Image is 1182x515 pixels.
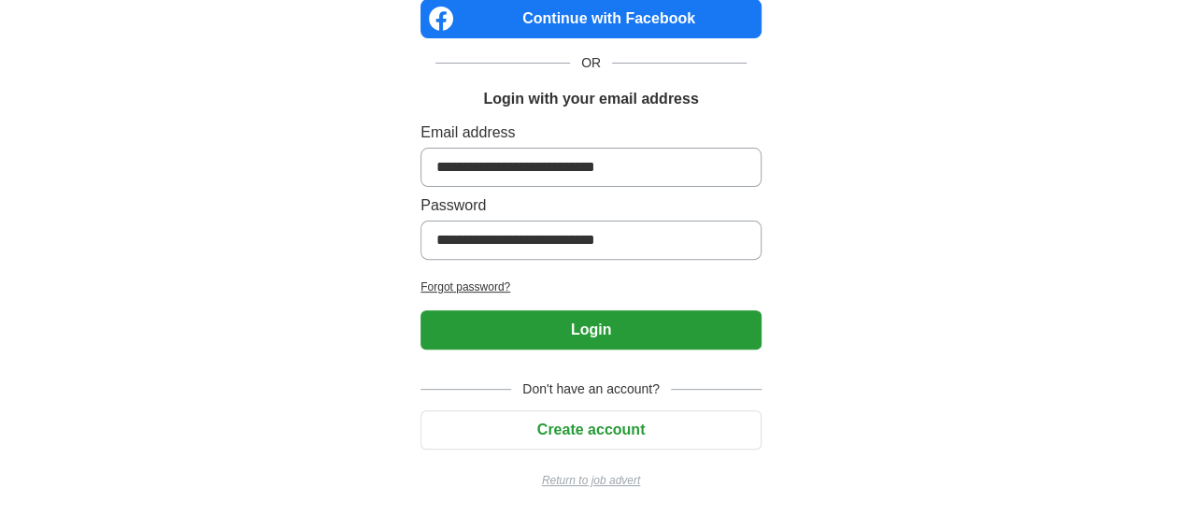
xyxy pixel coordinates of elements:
[420,279,762,295] a: Forgot password?
[420,422,762,437] a: Create account
[420,310,762,350] button: Login
[420,410,762,450] button: Create account
[570,53,612,73] span: OR
[420,194,762,217] label: Password
[420,122,762,144] label: Email address
[420,472,762,489] a: Return to job advert
[511,379,671,399] span: Don't have an account?
[483,88,698,110] h1: Login with your email address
